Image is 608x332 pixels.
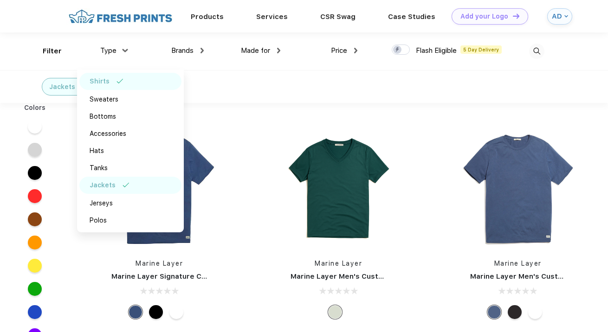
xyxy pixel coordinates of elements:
div: Black [508,305,522,319]
div: White [528,305,542,319]
div: Add your Logo [460,13,508,20]
div: Filter [43,46,62,57]
div: White [169,305,183,319]
a: Marine Layer Men's Custom Dyed Signature V-Neck [291,272,474,281]
a: Marine Layer [136,260,183,267]
img: fo%20logo%202.webp [66,8,175,25]
div: AD [552,13,562,20]
span: Type [100,46,116,55]
span: Price [331,46,347,55]
div: Bottoms [90,112,116,121]
a: CSR Swag [320,13,356,21]
div: Black [149,305,163,319]
a: Marine Layer [315,260,362,267]
img: DT [513,13,519,19]
img: dropdown.png [277,48,280,53]
div: Jackets [49,82,75,92]
div: Jerseys [90,198,113,208]
img: func=resize&h=266 [456,126,580,249]
img: filter_selected.svg [116,79,123,83]
div: Hats [90,146,104,156]
div: Faded Navy [129,305,142,319]
div: Tanks [90,163,108,173]
div: Jackets [90,180,116,190]
img: arrow_down_blue.svg [564,14,568,18]
img: dropdown.png [122,49,128,52]
img: func=resize&h=266 [277,126,400,249]
img: filter_selected.svg [123,183,129,187]
a: Products [191,13,224,21]
a: Marine Layer Signature Crew [111,272,215,281]
div: Faded Navy [487,305,501,319]
a: Services [256,13,288,21]
img: desktop_search.svg [529,44,544,59]
div: Any Color [328,305,342,319]
span: Flash Eligible [416,46,457,55]
span: Made for [241,46,270,55]
a: Marine Layer [494,260,542,267]
img: dropdown.png [354,48,357,53]
div: Polos [90,216,107,225]
div: Sweaters [90,95,118,104]
span: Brands [171,46,194,55]
div: Shirts [90,77,110,86]
img: dropdown.png [201,48,204,53]
div: Colors [17,103,53,113]
span: 5 Day Delivery [460,45,502,54]
div: Accessories [90,129,126,139]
